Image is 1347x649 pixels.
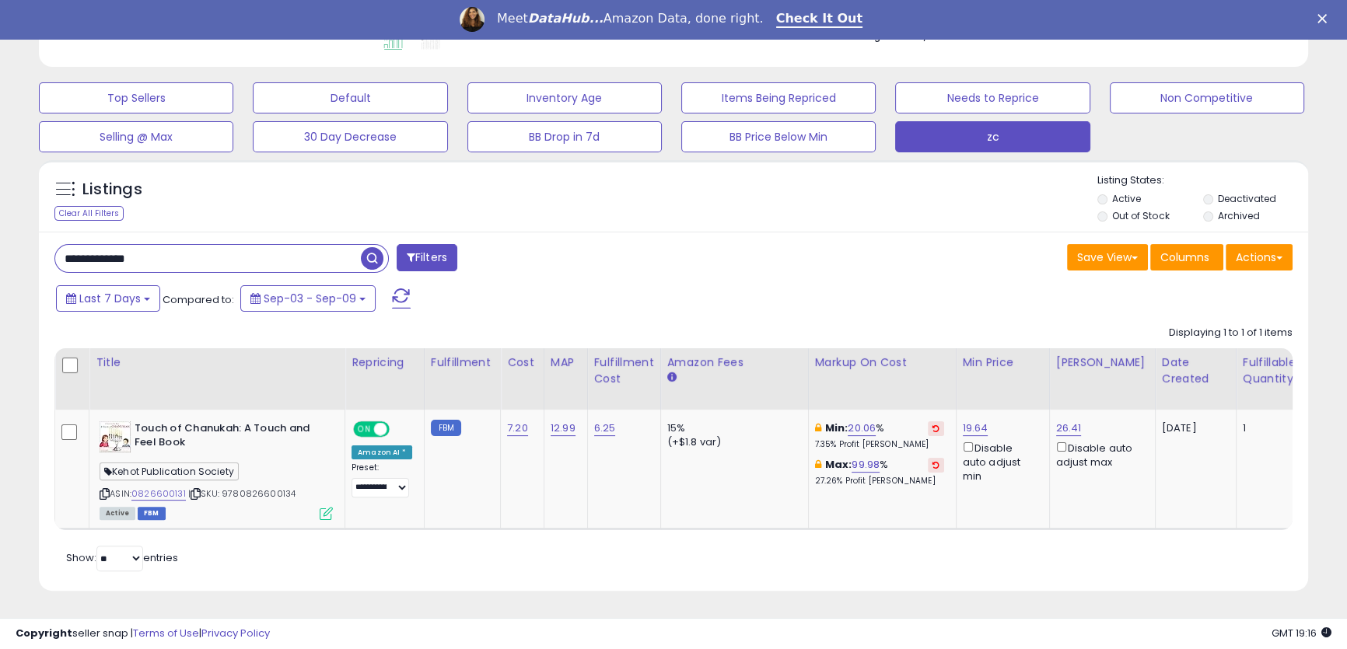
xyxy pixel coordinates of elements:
[253,82,447,113] button: Default
[138,507,166,520] span: FBM
[1243,421,1291,435] div: 1
[431,420,461,436] small: FBM
[507,354,537,371] div: Cost
[551,354,581,371] div: MAP
[1067,244,1148,270] button: Save View
[1097,173,1308,188] p: Listing States:
[825,457,852,472] b: Max:
[39,82,233,113] button: Top Sellers
[681,121,876,152] button: BB Price Below Min
[507,420,528,436] a: 7.20
[852,457,880,473] a: 99.98
[240,285,376,312] button: Sep-03 - Sep-09
[815,459,821,469] i: This overrides the store level max markup for this listing
[667,421,796,435] div: 15%
[848,420,876,436] a: 20.06
[932,461,939,469] i: Revert to store-level Max Markup
[135,421,324,454] b: Touch of Chanukah: A Touch and Feel Book
[667,371,677,385] small: Amazon Fees.
[594,354,654,387] div: Fulfillment Cost
[1169,326,1293,340] div: Displaying 1 to 1 of 1 items
[1218,192,1276,205] label: Deactivated
[963,354,1043,371] div: Min Price
[792,30,914,43] b: Short Term Storage Fees:
[963,420,988,436] a: 19.64
[667,354,802,371] div: Amazon Fees
[667,435,796,449] div: (+$1.8 var)
[387,422,412,435] span: OFF
[594,420,616,436] a: 6.25
[16,626,270,641] div: seller snap | |
[551,420,576,436] a: 12.99
[895,82,1090,113] button: Needs to Reprice
[1317,14,1333,23] div: Close
[397,244,457,271] button: Filters
[467,82,662,113] button: Inventory Age
[1112,192,1141,205] label: Active
[815,354,950,371] div: Markup on Cost
[1160,249,1209,265] span: Columns
[1056,439,1143,469] div: Disable auto adjust max
[1056,354,1149,371] div: [PERSON_NAME]
[895,121,1090,152] button: zc
[776,11,863,28] a: Check It Out
[1272,626,1331,640] span: 2025-09-17 19:16 GMT
[528,11,604,26] i: DataHub...
[815,423,821,433] i: This overrides the store level min markup for this listing
[1150,244,1223,270] button: Columns
[1218,209,1260,222] label: Archived
[100,462,239,480] span: Kehot Publication Society
[355,422,374,435] span: ON
[1243,354,1296,387] div: Fulfillable Quantity
[163,292,234,307] span: Compared to:
[352,354,418,371] div: Repricing
[133,626,199,640] a: Terms of Use
[497,11,764,26] div: Meet Amazon Data, done right.
[1162,421,1224,435] div: [DATE]
[932,424,939,432] i: Revert to store-level Min Markup
[352,462,412,497] div: Preset:
[825,420,848,435] b: Min:
[1226,244,1293,270] button: Actions
[815,458,944,487] div: %
[681,82,876,113] button: Items Being Repriced
[1162,354,1230,387] div: Date Created
[131,487,186,501] a: 0826600131
[1056,420,1082,436] a: 26.41
[188,487,296,500] span: | SKU: 9780826600134
[39,121,233,152] button: Selling @ Max
[815,439,944,450] p: 7.35% Profit [PERSON_NAME]
[56,285,160,312] button: Last 7 Days
[253,121,447,152] button: 30 Day Decrease
[815,421,944,450] div: %
[16,626,72,640] strong: Copyright
[460,7,485,32] img: Profile image for Georgie
[79,291,141,306] span: Last 7 Days
[82,179,142,201] h5: Listings
[1110,82,1304,113] button: Non Competitive
[916,29,935,44] span: N/A
[431,354,494,371] div: Fulfillment
[808,348,956,410] th: The percentage added to the cost of goods (COGS) that forms the calculator for Min & Max prices.
[264,291,356,306] span: Sep-03 - Sep-09
[1112,209,1169,222] label: Out of Stock
[467,121,662,152] button: BB Drop in 7d
[100,507,135,520] span: All listings currently available for purchase on Amazon
[96,354,338,371] div: Title
[100,421,333,518] div: ASIN:
[54,206,124,221] div: Clear All Filters
[100,421,131,452] img: 51OHWj9FKrL._SL40_.jpg
[66,550,178,565] span: Show: entries
[963,439,1037,483] div: Disable auto adjust min
[201,626,270,640] a: Privacy Policy
[352,445,412,459] div: Amazon AI *
[815,476,944,487] p: 27.26% Profit [PERSON_NAME]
